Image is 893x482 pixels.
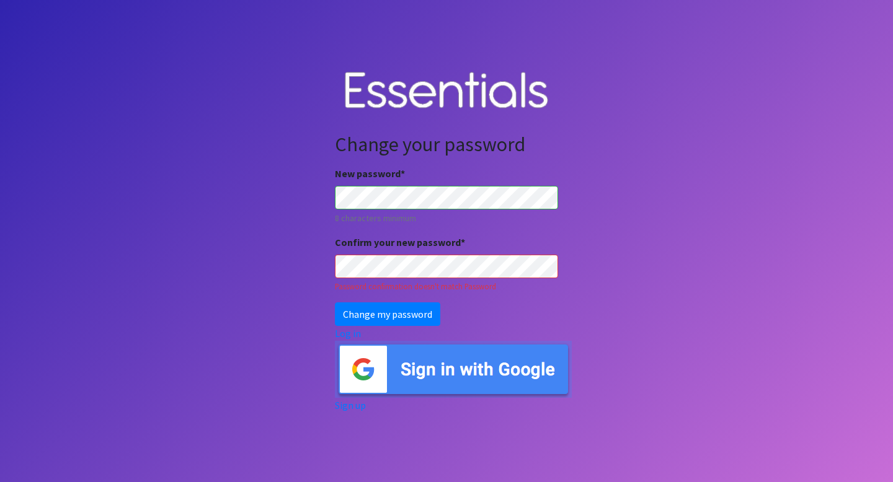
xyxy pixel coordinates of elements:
[335,166,405,181] label: New password
[335,133,558,156] h2: Change your password
[335,327,361,340] a: Log in
[335,341,572,398] img: Sign in with Google
[335,302,440,326] input: Change my password
[335,212,558,225] small: 8 characters minimum
[401,167,405,180] abbr: required
[461,236,465,248] abbr: required
[335,281,558,292] div: Password confirmation doesn't match Password
[335,59,558,123] img: Human Essentials
[335,399,366,411] a: Sign up
[335,235,465,250] label: Confirm your new password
